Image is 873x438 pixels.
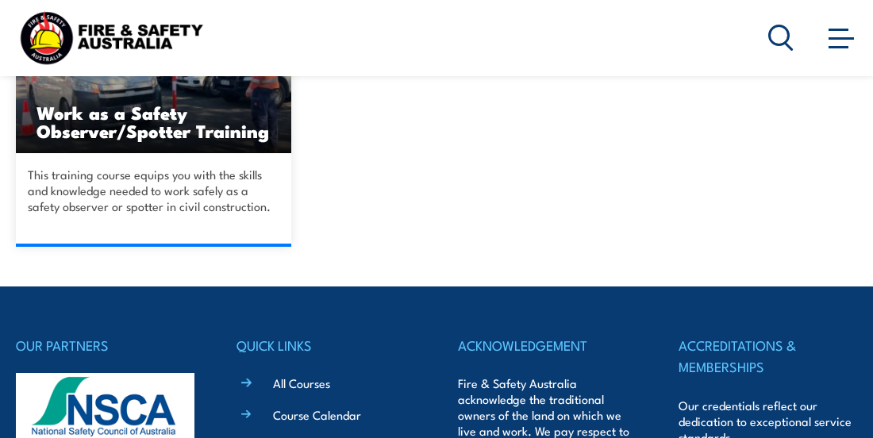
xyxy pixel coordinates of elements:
h4: OUR PARTNERS [16,334,194,356]
h4: ACCREDITATIONS & MEMBERSHIPS [679,334,857,378]
h4: ACKNOWLEDGEMENT [458,334,636,356]
a: Course Calendar [273,406,361,423]
p: This training course equips you with the skills and knowledge needed to work safely as a safety o... [28,167,279,214]
h4: QUICK LINKS [237,334,415,356]
h3: Work as a Safety Observer/Spotter Training [37,103,271,140]
a: All Courses [273,375,330,391]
